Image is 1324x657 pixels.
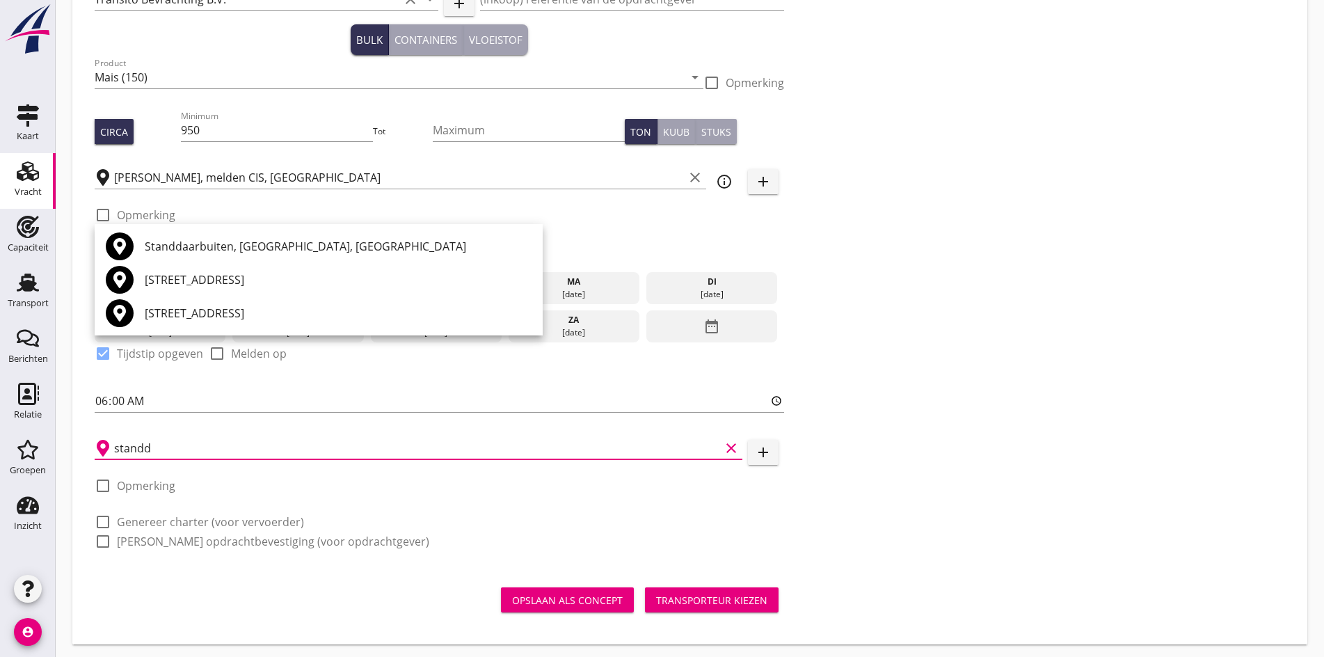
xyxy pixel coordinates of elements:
[625,119,657,144] button: Ton
[755,173,772,190] i: add
[373,125,433,138] div: Tot
[650,276,774,288] div: di
[469,32,523,48] div: Vloeistof
[95,66,684,88] input: Product
[117,479,175,493] label: Opmerking
[755,444,772,461] i: add
[512,276,637,288] div: ma
[645,587,779,612] button: Transporteur kiezen
[15,187,42,196] div: Vracht
[433,119,625,141] input: Maximum
[389,24,463,55] button: Containers
[181,119,373,141] input: Minimum
[726,76,784,90] label: Opmerking
[10,466,46,475] div: Groepen
[3,3,53,55] img: logo-small.a267ee39.svg
[95,119,134,144] button: Circa
[145,271,532,288] div: [STREET_ADDRESS]
[14,618,42,646] i: account_circle
[145,238,532,255] div: Standdaarbuiten, [GEOGRAPHIC_DATA], [GEOGRAPHIC_DATA]
[8,243,49,252] div: Capaciteit
[512,593,623,608] div: Opslaan als concept
[716,173,733,190] i: info_outline
[14,410,42,419] div: Relatie
[701,125,731,139] div: Stuks
[117,347,203,361] label: Tijdstip opgeven
[117,515,304,529] label: Genereer charter (voor vervoerder)
[512,314,637,326] div: za
[650,288,774,301] div: [DATE]
[14,521,42,530] div: Inzicht
[17,132,39,141] div: Kaart
[630,125,651,139] div: Ton
[687,169,703,186] i: clear
[145,305,532,322] div: [STREET_ADDRESS]
[100,125,128,139] div: Circa
[8,299,49,308] div: Transport
[114,437,720,459] input: Losplaats
[723,440,740,457] i: clear
[117,535,429,548] label: [PERSON_NAME] opdrachtbevestiging (voor opdrachtgever)
[703,314,720,339] i: date_range
[696,119,737,144] button: Stuks
[657,119,696,144] button: Kuub
[114,166,684,189] input: Laadplaats
[231,347,287,361] label: Melden op
[512,288,637,301] div: [DATE]
[501,587,634,612] button: Opslaan als concept
[8,354,48,363] div: Berichten
[351,24,389,55] button: Bulk
[663,125,689,139] div: Kuub
[117,208,175,222] label: Opmerking
[656,593,767,608] div: Transporteur kiezen
[463,24,528,55] button: Vloeistof
[356,32,383,48] div: Bulk
[687,69,703,86] i: arrow_drop_down
[512,326,637,339] div: [DATE]
[394,32,457,48] div: Containers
